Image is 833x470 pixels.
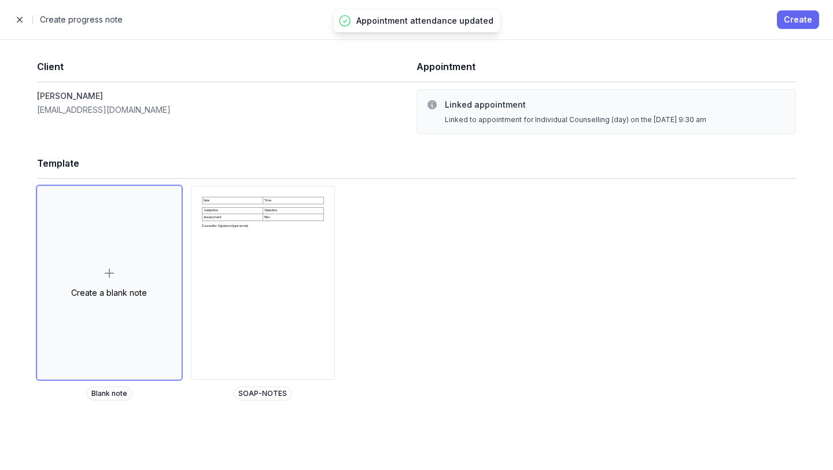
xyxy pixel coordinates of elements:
[204,199,261,203] p: Date
[204,215,261,219] p: Assessment
[202,224,325,228] p: Counsellor Signature (type name):
[417,61,476,72] span: Appointment
[37,89,417,103] dd: [PERSON_NAME]
[40,13,770,27] h2: Create progress note
[87,387,132,401] span: Blank note
[445,99,786,111] h3: Linked appointment
[777,10,819,29] button: Create
[264,215,322,219] p: Plan
[264,199,322,203] p: Time
[37,155,796,171] h1: Template
[71,287,147,299] div: Create a blank note
[445,115,786,124] div: Linked to appointment for Individual Counselling (day) on the [DATE] 9:30 am
[234,387,292,401] span: SOAP-NOTES
[37,58,417,75] h1: Client
[264,208,322,212] p: Objective
[204,208,261,212] p: Subjective
[37,103,417,117] dt: [EMAIL_ADDRESS][DOMAIN_NAME]
[784,13,812,27] span: Create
